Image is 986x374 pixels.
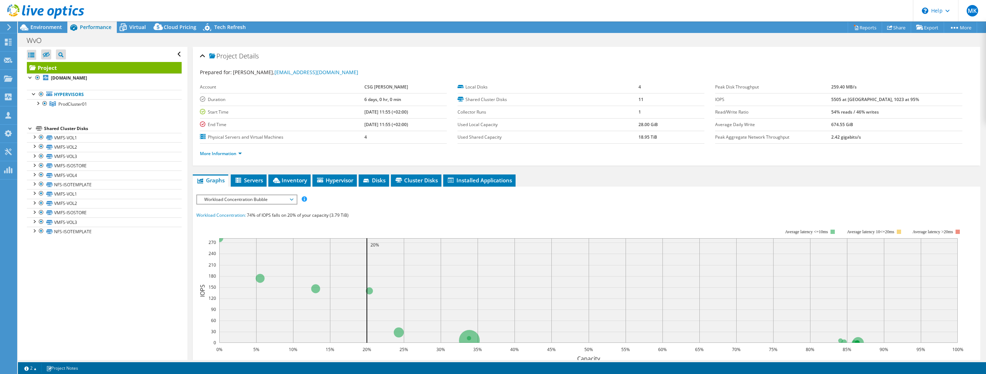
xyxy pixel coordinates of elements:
a: VMFS-VOL3 [27,152,182,161]
span: Performance [80,24,111,30]
b: [DATE] 11:55 (+02:00) [364,121,408,128]
label: Used Local Capacity [458,121,638,128]
text: 60% [658,346,667,353]
text: 240 [209,250,216,256]
b: 2.42 gigabits/s [831,134,861,140]
span: Disks [362,177,386,184]
text: 180 [209,273,216,279]
text: 75% [769,346,777,353]
span: Graphs [196,177,225,184]
b: 18.95 TiB [638,134,657,140]
text: 210 [209,262,216,268]
text: 20% [370,242,379,248]
a: VMFS-VOL4 [27,171,182,180]
text: 270 [209,239,216,245]
b: 54% reads / 46% writes [831,109,879,115]
b: [DOMAIN_NAME] [51,75,87,81]
a: VMFS-VOL2 [27,199,182,208]
text: 15% [326,346,334,353]
text: Capacity [577,355,600,363]
b: 5505 at [GEOGRAPHIC_DATA], 1023 at 95% [831,96,919,102]
label: Prepared for: [200,69,232,76]
text: 40% [510,346,519,353]
span: Workload Concentration Bubble [201,195,293,204]
a: VMFS-ISOSTORE [27,208,182,217]
label: Local Disks [458,83,638,91]
label: IOPS [715,96,831,103]
span: Installed Applications [447,177,512,184]
a: VMFS-VOL1 [27,189,182,198]
text: 120 [209,295,216,301]
a: Project Notes [41,364,83,373]
text: 90 [211,306,216,312]
a: NFS-ISOTEMPLATE [27,180,182,189]
span: Details [239,52,259,60]
a: 2 [19,364,42,373]
a: VMFS-ISOSTORE [27,161,182,171]
text: 95% [916,346,925,353]
label: Peak Disk Throughput [715,83,831,91]
text: 45% [547,346,556,353]
span: MK [967,5,978,16]
span: ProdCluster01 [58,101,87,107]
b: 4 [364,134,367,140]
text: 80% [806,346,814,353]
a: Project [27,62,182,73]
text: 20% [363,346,371,353]
label: Used Shared Capacity [458,134,638,141]
text: IOPS [198,284,206,297]
span: Cloud Pricing [164,24,196,30]
h1: WvO [23,37,53,44]
span: Environment [30,24,62,30]
b: CSG [PERSON_NAME] [364,84,408,90]
span: Workload Concentration: [196,212,246,218]
label: Average Daily Write [715,121,831,128]
span: Project [209,53,237,60]
b: [DATE] 11:55 (+02:00) [364,109,408,115]
span: Hypervisor [316,177,353,184]
b: 6 days, 0 hr, 0 min [364,96,401,102]
div: Shared Cluster Disks [44,124,182,133]
span: [PERSON_NAME], [233,69,358,76]
b: 674.55 GiB [831,121,853,128]
tspan: Average latency <=10ms [785,229,828,234]
b: 1 [638,109,641,115]
text: 70% [732,346,741,353]
text: 30% [436,346,445,353]
a: Reports [848,22,882,33]
a: VMFS-VOL2 [27,142,182,152]
label: Account [200,83,364,91]
span: Virtual [129,24,146,30]
span: Servers [234,177,263,184]
tspan: Average latency 10<=20ms [847,229,894,234]
text: Average latency >20ms [913,229,953,234]
a: ProdCluster01 [27,99,182,109]
label: Physical Servers and Virtual Machines [200,134,364,141]
text: 150 [209,284,216,290]
text: 10% [289,346,297,353]
text: 50% [584,346,593,353]
b: 4 [638,84,641,90]
text: 5% [253,346,259,353]
span: 74% of IOPS falls on 20% of your capacity (3.79 TiB) [247,212,349,218]
text: 100% [952,346,963,353]
span: Inventory [272,177,307,184]
text: 35% [473,346,482,353]
label: Collector Runs [458,109,638,116]
a: More Information [200,150,242,157]
text: 90% [880,346,888,353]
a: More [944,22,977,33]
a: NFS-ISOTEMPLATE [27,227,182,236]
label: Read/Write Ratio [715,109,831,116]
a: Hypervisors [27,90,182,99]
span: Tech Refresh [214,24,246,30]
text: 85% [843,346,851,353]
text: 65% [695,346,704,353]
text: 30 [211,329,216,335]
a: [DOMAIN_NAME] [27,73,182,83]
b: 259.40 MB/s [831,84,857,90]
text: 60 [211,317,216,323]
a: VMFS-VOL3 [27,217,182,227]
label: Peak Aggregate Network Throughput [715,134,831,141]
span: Cluster Disks [394,177,438,184]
